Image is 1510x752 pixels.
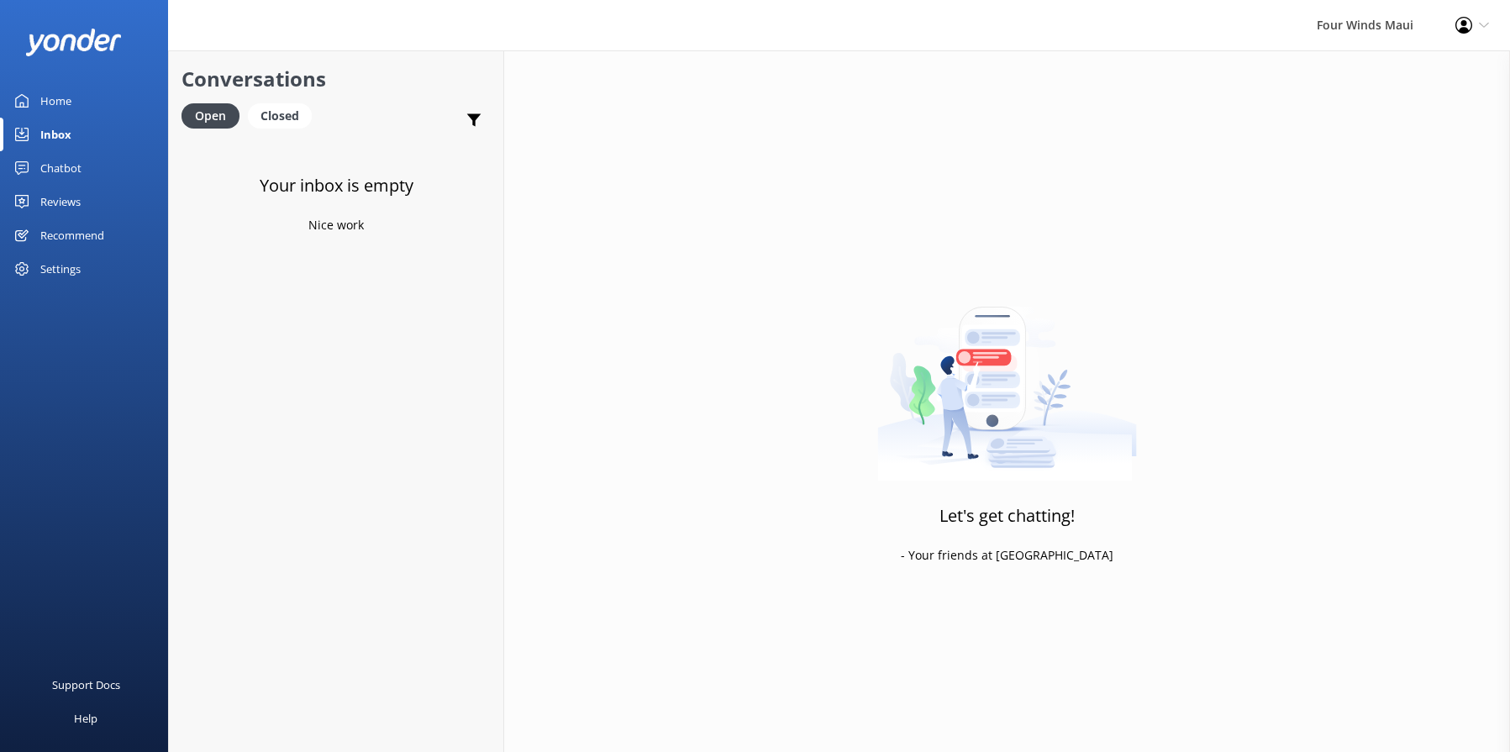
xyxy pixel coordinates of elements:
div: Open [182,103,239,129]
div: Reviews [40,185,81,218]
h2: Conversations [182,63,491,95]
div: Closed [248,103,312,129]
div: Settings [40,252,81,286]
div: Home [40,84,71,118]
img: yonder-white-logo.png [25,29,122,56]
a: Open [182,106,248,124]
h3: Let's get chatting! [939,502,1075,529]
h3: Your inbox is empty [260,172,413,199]
p: Nice work [308,216,364,234]
div: Support Docs [52,668,120,702]
a: Closed [248,106,320,124]
div: Chatbot [40,151,82,185]
img: artwork of a man stealing a conversation from at giant smartphone [877,271,1137,481]
div: Help [74,702,97,735]
div: Recommend [40,218,104,252]
p: - Your friends at [GEOGRAPHIC_DATA] [901,546,1113,565]
div: Inbox [40,118,71,151]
